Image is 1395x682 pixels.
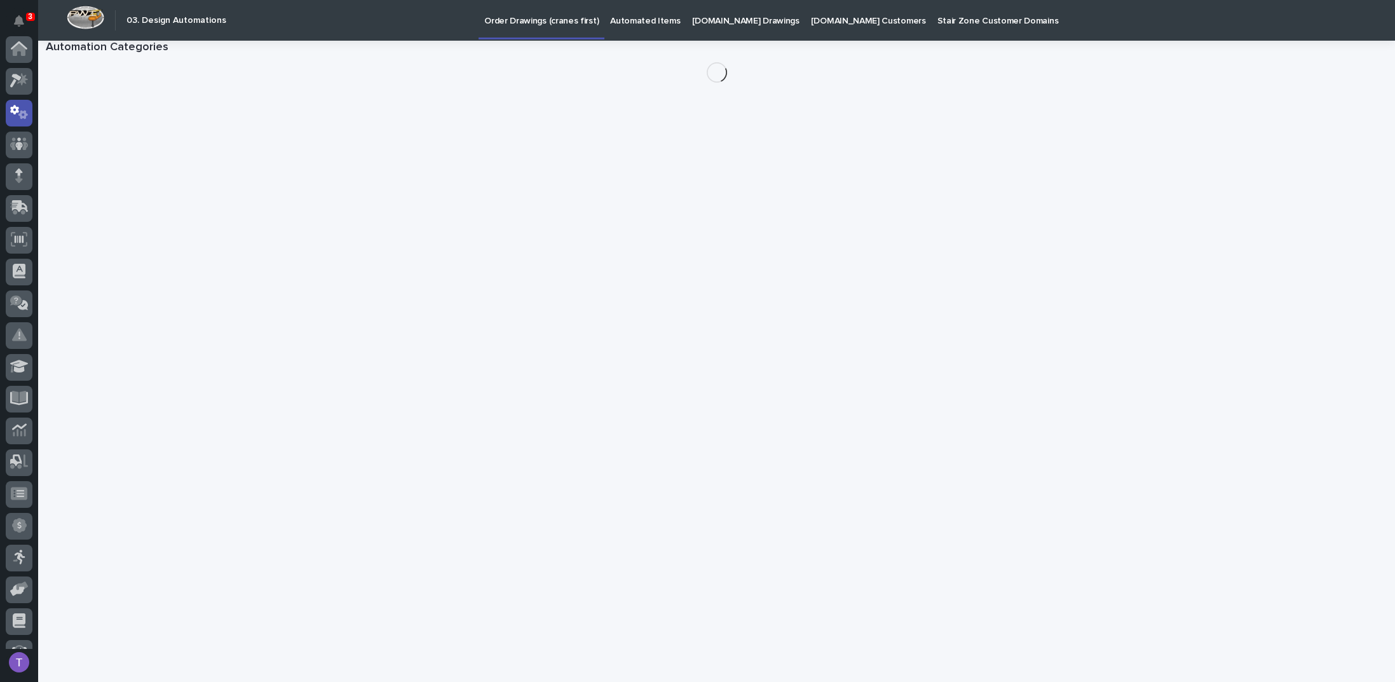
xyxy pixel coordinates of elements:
h2: 03. Design Automations [126,15,226,26]
div: Notifications3 [16,15,32,36]
button: users-avatar [6,649,32,676]
img: Workspace Logo [67,6,104,29]
button: Notifications [6,8,32,34]
p: 3 [28,12,32,21]
h1: Automation Categories [46,41,1387,55]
